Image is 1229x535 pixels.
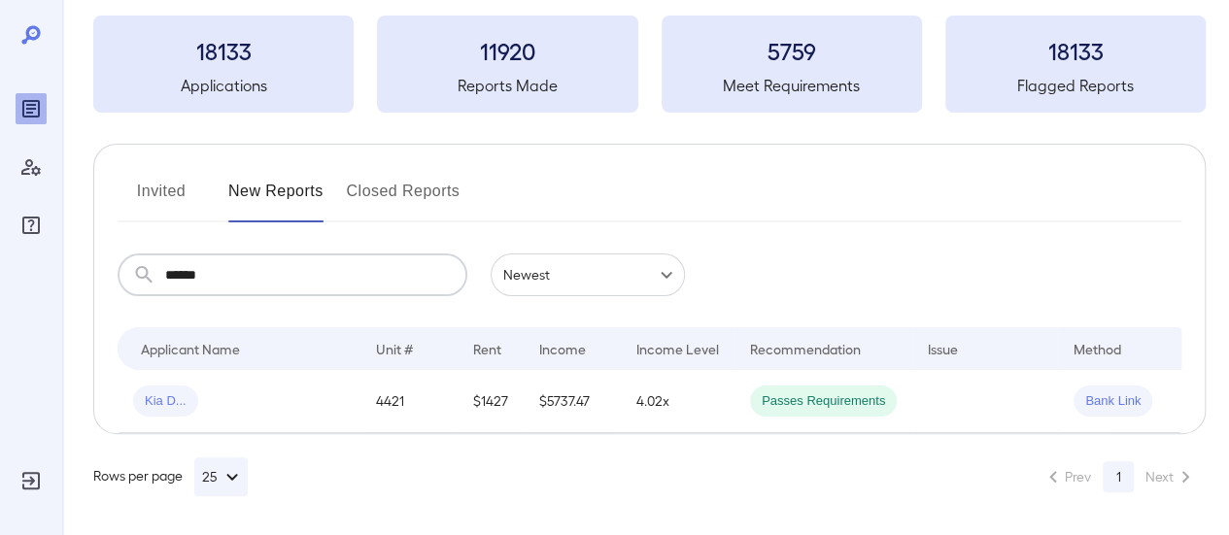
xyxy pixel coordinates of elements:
[93,16,1206,113] summary: 18133Applications11920Reports Made5759Meet Requirements18133Flagged Reports
[662,35,922,66] h3: 5759
[1074,392,1152,411] span: Bank Link
[377,35,637,66] h3: 11920
[750,337,861,360] div: Recommendation
[133,392,198,411] span: Kia D...
[16,93,47,124] div: Reports
[750,392,897,411] span: Passes Requirements
[141,337,240,360] div: Applicant Name
[228,176,324,222] button: New Reports
[1074,337,1121,360] div: Method
[93,74,354,97] h5: Applications
[1103,461,1134,492] button: page 1
[524,370,621,433] td: $5737.47
[93,457,248,496] div: Rows per page
[662,74,922,97] h5: Meet Requirements
[945,74,1206,97] h5: Flagged Reports
[473,337,504,360] div: Rent
[1033,461,1206,492] nav: pagination navigation
[539,337,586,360] div: Income
[16,151,47,183] div: Manage Users
[347,176,461,222] button: Closed Reports
[16,465,47,496] div: Log Out
[928,337,959,360] div: Issue
[491,253,685,296] div: Newest
[636,337,719,360] div: Income Level
[194,457,248,496] button: 25
[621,370,734,433] td: 4.02x
[16,210,47,241] div: FAQ
[377,74,637,97] h5: Reports Made
[945,35,1206,66] h3: 18133
[376,337,413,360] div: Unit #
[93,35,354,66] h3: 18133
[360,370,458,433] td: 4421
[458,370,524,433] td: $1427
[118,176,205,222] button: Invited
